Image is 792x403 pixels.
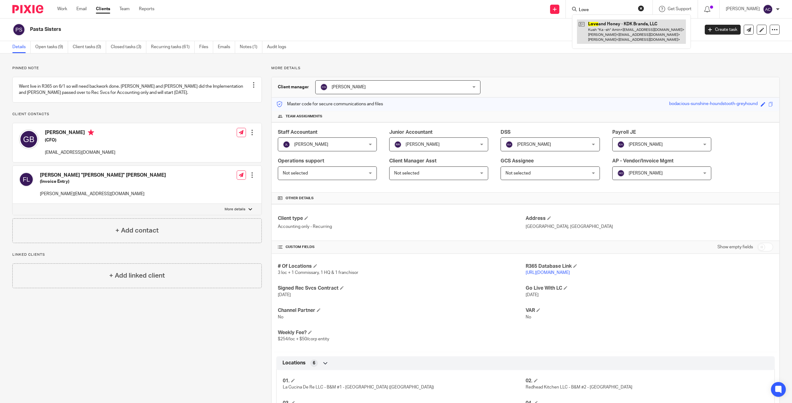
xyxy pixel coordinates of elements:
[96,6,110,12] a: Clients
[612,158,674,163] span: AP - Vendor/Invoice Mgmt
[286,196,314,201] span: Other details
[19,172,34,187] img: svg%3E
[517,142,551,147] span: [PERSON_NAME]
[278,330,525,336] h4: Weekly Fee?
[12,5,43,13] img: Pixie
[278,158,324,163] span: Operations support
[57,6,67,12] a: Work
[278,84,309,90] h3: Client manager
[526,315,531,319] span: No
[278,263,525,270] h4: # Of Locations
[717,244,753,250] label: Show empty fields
[151,41,195,53] a: Recurring tasks (61)
[406,142,440,147] span: [PERSON_NAME]
[506,141,513,148] img: svg%3E
[40,172,166,178] h4: [PERSON_NAME] "[PERSON_NAME]" [PERSON_NAME]
[88,129,94,136] i: Primary
[617,141,625,148] img: svg%3E
[240,41,262,53] a: Notes (1)
[526,385,632,389] span: Redhead Kitchen LLC - B&M #2 - [GEOGRAPHIC_DATA]
[73,41,106,53] a: Client tasks (0)
[313,360,315,366] span: 6
[394,171,419,175] span: Not selected
[278,307,525,314] h4: Channel Partner
[394,141,402,148] img: svg%3E
[669,101,758,108] div: bodacious-sunshine-houndstooth-greyhound
[278,337,329,341] span: $254/loc + $50/corp entity
[629,142,663,147] span: [PERSON_NAME]
[278,245,525,250] h4: CUSTOM FIELDS
[332,85,366,89] span: [PERSON_NAME]
[115,226,159,235] h4: + Add contact
[320,83,328,91] img: svg%3E
[526,307,773,314] h4: VAR
[283,385,434,389] span: La Cucina De Re LLC - B&M #1 - [GEOGRAPHIC_DATA] ([GEOGRAPHIC_DATA])
[278,285,525,292] h4: Signed Rec Svcs Contract
[283,171,308,175] span: Not selected
[283,378,525,384] h4: 01.
[578,7,634,13] input: Search
[12,66,262,71] p: Pinned note
[276,101,383,107] p: Master code for secure communications and files
[506,171,531,175] span: Not selected
[40,191,166,197] p: [PERSON_NAME][EMAIL_ADDRESS][DOMAIN_NAME]
[278,271,358,275] span: 3 loc + 1 Commissary, 1 HQ & 1 franchisor
[109,271,165,280] h4: + Add linked client
[35,41,68,53] a: Open tasks (9)
[389,158,437,163] span: Client Manager Asst
[526,224,773,230] p: [GEOGRAPHIC_DATA], [GEOGRAPHIC_DATA]
[705,25,741,35] a: Create task
[668,7,691,11] span: Get Support
[12,112,262,117] p: Client contacts
[12,252,262,257] p: Linked clients
[526,271,570,275] a: [URL][DOMAIN_NAME]
[526,293,539,297] span: [DATE]
[278,293,291,297] span: [DATE]
[389,130,433,135] span: Junior Accountant
[199,41,213,53] a: Files
[612,130,636,135] span: Payroll JE
[501,158,534,163] span: GCS Assignee
[271,66,780,71] p: More details
[218,41,235,53] a: Emails
[294,142,328,147] span: [PERSON_NAME]
[45,129,115,137] h4: [PERSON_NAME]
[278,215,525,222] h4: Client type
[278,224,525,230] p: Accounting only - Recurring
[12,41,31,53] a: Details
[526,285,773,292] h4: Go Live With LC
[501,130,510,135] span: DSS
[726,6,760,12] p: [PERSON_NAME]
[629,171,663,175] span: [PERSON_NAME]
[225,207,245,212] p: More details
[283,141,290,148] img: svg%3E
[763,4,773,14] img: svg%3E
[267,41,291,53] a: Audit logs
[278,130,317,135] span: Staff Accountant
[282,360,306,366] span: Locations
[119,6,130,12] a: Team
[40,178,166,185] h5: (Invoice Entry)
[638,5,644,11] button: Clear
[45,149,115,156] p: [EMAIL_ADDRESS][DOMAIN_NAME]
[526,263,773,270] h4: R365 Database Link
[76,6,87,12] a: Email
[19,129,39,149] img: svg%3E
[139,6,154,12] a: Reports
[30,26,562,33] h2: Pasta Sisters
[526,378,768,384] h4: 02.
[617,170,625,177] img: svg%3E
[111,41,146,53] a: Closed tasks (3)
[278,315,283,319] span: No
[12,23,25,36] img: svg%3E
[286,114,322,119] span: Team assignments
[45,137,115,143] h5: (CFO)
[526,215,773,222] h4: Address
